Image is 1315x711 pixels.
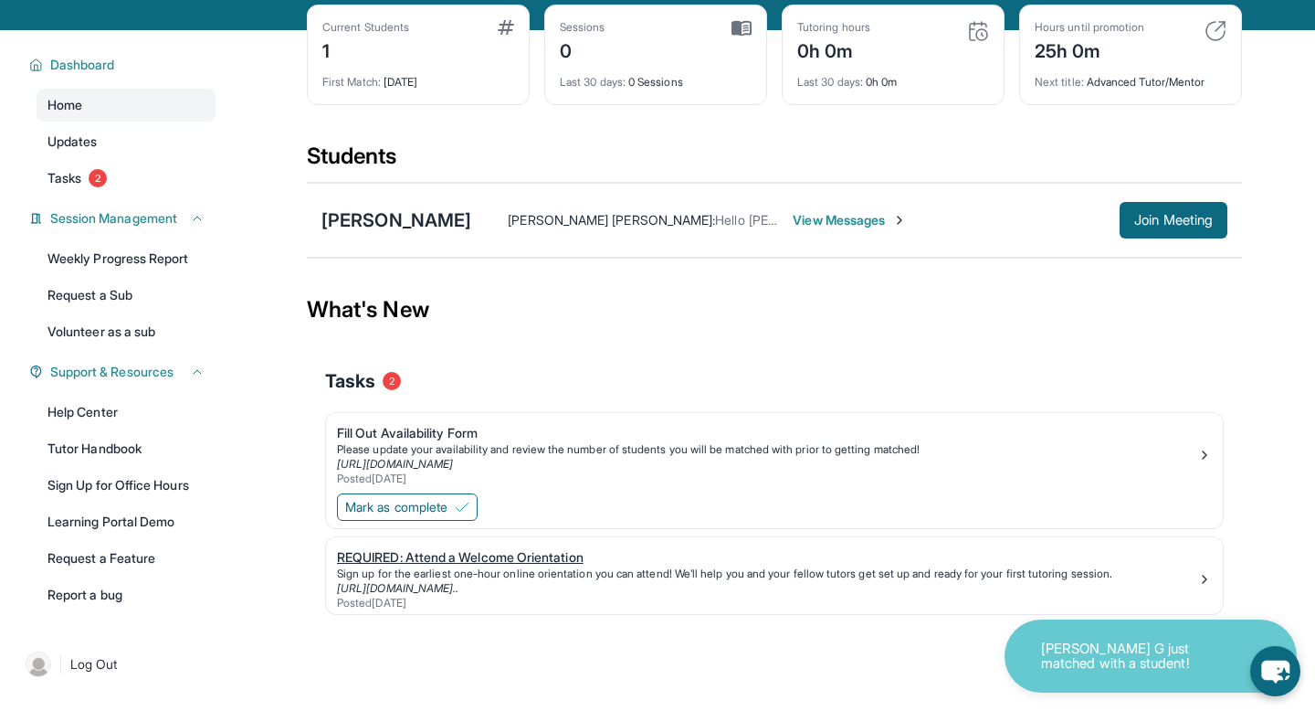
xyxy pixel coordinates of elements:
a: Request a Feature [37,542,216,575]
span: Home [47,96,82,114]
div: Students [307,142,1242,182]
img: card [498,20,514,35]
div: Sign up for the earliest one-hour online orientation you can attend! We’ll help you and your fell... [337,567,1197,581]
div: 0 [560,35,605,64]
a: Fill Out Availability FormPlease update your availability and review the number of students you w... [326,413,1223,490]
a: Report a bug [37,578,216,611]
a: Weekly Progress Report [37,242,216,275]
span: View Messages [793,211,907,229]
div: [DATE] [322,64,514,90]
div: Please update your availability and review the number of students you will be matched with prior ... [337,442,1197,457]
span: Tasks [325,368,375,394]
a: Request a Sub [37,279,216,312]
span: Support & Resources [50,363,174,381]
span: Last 30 days : [797,75,863,89]
span: Next title : [1035,75,1084,89]
a: [URL][DOMAIN_NAME] [337,457,453,471]
div: Sessions [560,20,605,35]
span: Dashboard [50,56,115,74]
div: REQUIRED: Attend a Welcome Orientation [337,548,1197,567]
span: Tasks [47,169,81,187]
a: Home [37,89,216,122]
span: Join Meeting [1134,215,1213,226]
img: Mark as complete [455,500,469,515]
div: 0h 0m [797,35,870,64]
div: What's New [307,270,1242,350]
div: Fill Out Availability Form [337,424,1197,442]
a: Updates [37,125,216,158]
img: card [1205,20,1226,42]
div: 25h 0m [1035,35,1144,64]
div: Posted [DATE] [337,472,1197,486]
span: 2 [89,169,107,187]
span: | [58,653,63,675]
button: Dashboard [43,56,205,74]
a: Volunteer as a sub [37,315,216,348]
span: First Match : [322,75,381,89]
span: Session Management [50,209,177,228]
span: Updates [47,133,98,151]
a: Help Center [37,396,216,429]
a: Tasks2 [37,162,216,195]
div: 1 [322,35,409,64]
img: card [967,20,989,42]
button: Mark as complete [337,493,478,521]
p: [PERSON_NAME] G just matched with a student! [1041,642,1224,672]
a: Sign Up for Office Hours [37,469,216,502]
span: 2 [383,372,401,390]
a: Learning Portal Demo [37,505,216,538]
a: |Log Out [18,644,216,684]
div: 0h 0m [797,64,989,90]
div: Posted [DATE] [337,596,1197,610]
img: card [731,20,752,37]
button: Join Meeting [1120,202,1227,239]
div: [PERSON_NAME] [321,207,471,233]
button: Support & Resources [43,363,205,381]
img: user-img [26,652,51,677]
div: Advanced Tutor/Mentor [1035,64,1226,90]
button: Session Management [43,209,205,228]
span: Log Out [70,655,118,674]
span: Mark as complete [345,498,447,516]
span: Last 30 days : [560,75,626,89]
a: REQUIRED: Attend a Welcome OrientationSign up for the earliest one-hour online orientation you ca... [326,537,1223,614]
span: [PERSON_NAME] [PERSON_NAME] : [508,212,715,228]
button: chat-button [1250,646,1300,696]
div: Hours until promotion [1035,20,1144,35]
a: [URL][DOMAIN_NAME].. [337,581,458,595]
a: Tutor Handbook [37,432,216,465]
img: Chevron-Right [892,213,907,228]
div: Tutoring hours [797,20,870,35]
div: Current Students [322,20,409,35]
div: 0 Sessions [560,64,752,90]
